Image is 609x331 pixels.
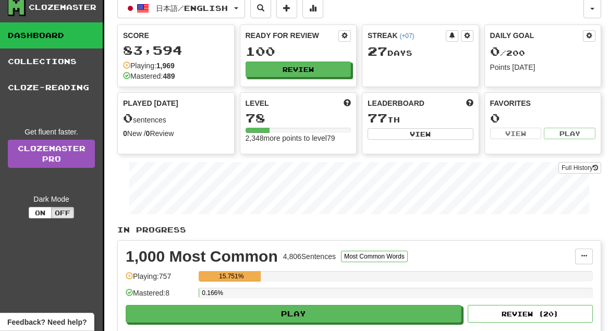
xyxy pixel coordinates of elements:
[283,251,336,262] div: 4,806 Sentences
[490,44,500,58] span: 0
[399,32,414,40] a: (+07)
[368,45,473,58] div: Day s
[7,317,87,327] span: Open feedback widget
[29,207,52,218] button: On
[490,98,596,108] div: Favorites
[156,4,228,13] span: 日本語 / English
[8,127,95,137] div: Get fluent faster.
[117,225,601,235] p: In Progress
[123,111,133,125] span: 0
[246,133,351,143] div: 2,348 more points to level 79
[123,71,175,81] div: Mastered:
[368,112,473,125] div: th
[368,98,424,108] span: Leaderboard
[126,271,193,288] div: Playing: 757
[490,30,583,42] div: Daily Goal
[126,249,278,264] div: 1,000 Most Common
[344,98,351,108] span: Score more points to level up
[246,98,269,108] span: Level
[123,44,229,57] div: 83,594
[341,251,408,262] button: Most Common Words
[490,112,596,125] div: 0
[202,271,261,281] div: 15.751%
[146,129,150,138] strong: 0
[123,60,175,71] div: Playing:
[490,48,525,57] span: / 200
[123,129,127,138] strong: 0
[246,30,339,41] div: Ready for Review
[558,162,601,174] button: Full History
[246,62,351,77] button: Review
[8,194,95,204] div: Dark Mode
[123,112,229,125] div: sentences
[8,140,95,168] a: ClozemasterPro
[246,45,351,58] div: 100
[29,2,96,13] div: Clozemaster
[156,62,175,70] strong: 1,969
[126,288,193,305] div: Mastered: 8
[368,128,473,140] button: View
[123,98,178,108] span: Played [DATE]
[368,111,387,125] span: 77
[246,112,351,125] div: 78
[368,44,387,58] span: 27
[468,305,593,323] button: Review (20)
[544,128,595,139] button: Play
[490,62,596,72] div: Points [DATE]
[123,128,229,139] div: New / Review
[163,72,175,80] strong: 489
[123,30,229,41] div: Score
[51,207,74,218] button: Off
[368,30,446,41] div: Streak
[490,128,542,139] button: View
[126,305,461,323] button: Play
[466,98,473,108] span: This week in points, UTC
